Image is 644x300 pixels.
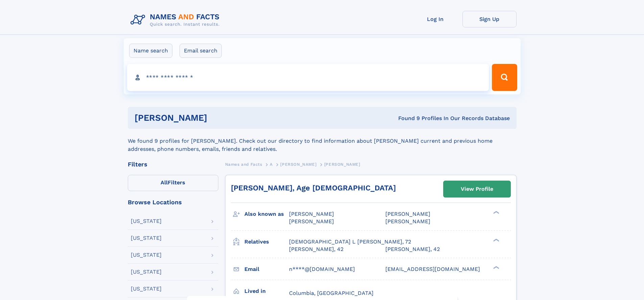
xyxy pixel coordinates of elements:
[303,115,510,122] div: Found 9 Profiles In Our Records Database
[492,238,500,242] div: ❯
[270,160,273,168] a: A
[492,265,500,270] div: ❯
[461,181,493,197] div: View Profile
[244,208,289,220] h3: Also known as
[385,211,430,217] span: [PERSON_NAME]
[492,64,517,91] button: Search Button
[289,211,334,217] span: [PERSON_NAME]
[385,266,480,272] span: [EMAIL_ADDRESS][DOMAIN_NAME]
[244,263,289,275] h3: Email
[131,286,162,292] div: [US_STATE]
[231,184,396,192] a: [PERSON_NAME], Age [DEMOGRAPHIC_DATA]
[161,179,168,186] span: All
[225,160,262,168] a: Names and Facts
[289,218,334,225] span: [PERSON_NAME]
[244,236,289,248] h3: Relatives
[131,218,162,224] div: [US_STATE]
[131,235,162,241] div: [US_STATE]
[270,162,273,167] span: A
[180,44,222,58] label: Email search
[128,199,218,205] div: Browse Locations
[280,160,316,168] a: [PERSON_NAME]
[244,285,289,297] h3: Lived in
[128,129,517,153] div: We found 9 profiles for [PERSON_NAME]. Check out our directory to find information about [PERSON_...
[385,218,430,225] span: [PERSON_NAME]
[131,252,162,258] div: [US_STATE]
[385,246,440,253] a: [PERSON_NAME], 42
[129,44,172,58] label: Name search
[289,246,343,253] a: [PERSON_NAME], 42
[128,11,225,29] img: Logo Names and Facts
[135,114,303,122] h1: [PERSON_NAME]
[444,181,510,197] a: View Profile
[492,210,500,215] div: ❯
[462,11,517,27] a: Sign Up
[289,290,374,296] span: Columbia, [GEOGRAPHIC_DATA]
[131,269,162,275] div: [US_STATE]
[324,162,360,167] span: [PERSON_NAME]
[280,162,316,167] span: [PERSON_NAME]
[128,175,218,191] label: Filters
[128,161,218,167] div: Filters
[408,11,462,27] a: Log In
[127,64,489,91] input: search input
[289,238,411,246] a: [DEMOGRAPHIC_DATA] L [PERSON_NAME], 72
